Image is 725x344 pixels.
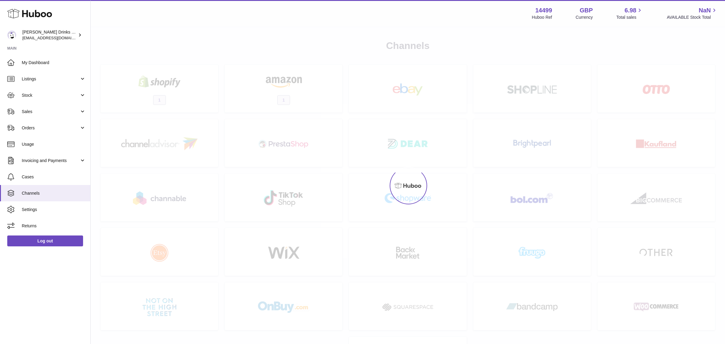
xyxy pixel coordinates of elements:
span: Orders [22,125,79,131]
span: Usage [22,141,86,147]
span: 6.98 [625,6,636,15]
span: Stock [22,92,79,98]
div: Currency [576,15,593,20]
span: Settings [22,207,86,213]
div: [PERSON_NAME] Drinks LTD (t/a Zooz) [22,29,77,41]
a: Log out [7,235,83,246]
span: NaN [699,6,711,15]
span: Returns [22,223,86,229]
span: Sales [22,109,79,115]
span: [EMAIL_ADDRESS][DOMAIN_NAME] [22,35,89,40]
span: Listings [22,76,79,82]
strong: GBP [580,6,593,15]
span: Total sales [616,15,643,20]
a: 6.98 Total sales [616,6,643,20]
span: Cases [22,174,86,180]
img: internalAdmin-14499@internal.huboo.com [7,31,16,40]
div: Huboo Ref [532,15,552,20]
span: Invoicing and Payments [22,158,79,164]
span: AVAILABLE Stock Total [667,15,718,20]
a: NaN AVAILABLE Stock Total [667,6,718,20]
span: My Dashboard [22,60,86,66]
strong: 14499 [535,6,552,15]
span: Channels [22,190,86,196]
